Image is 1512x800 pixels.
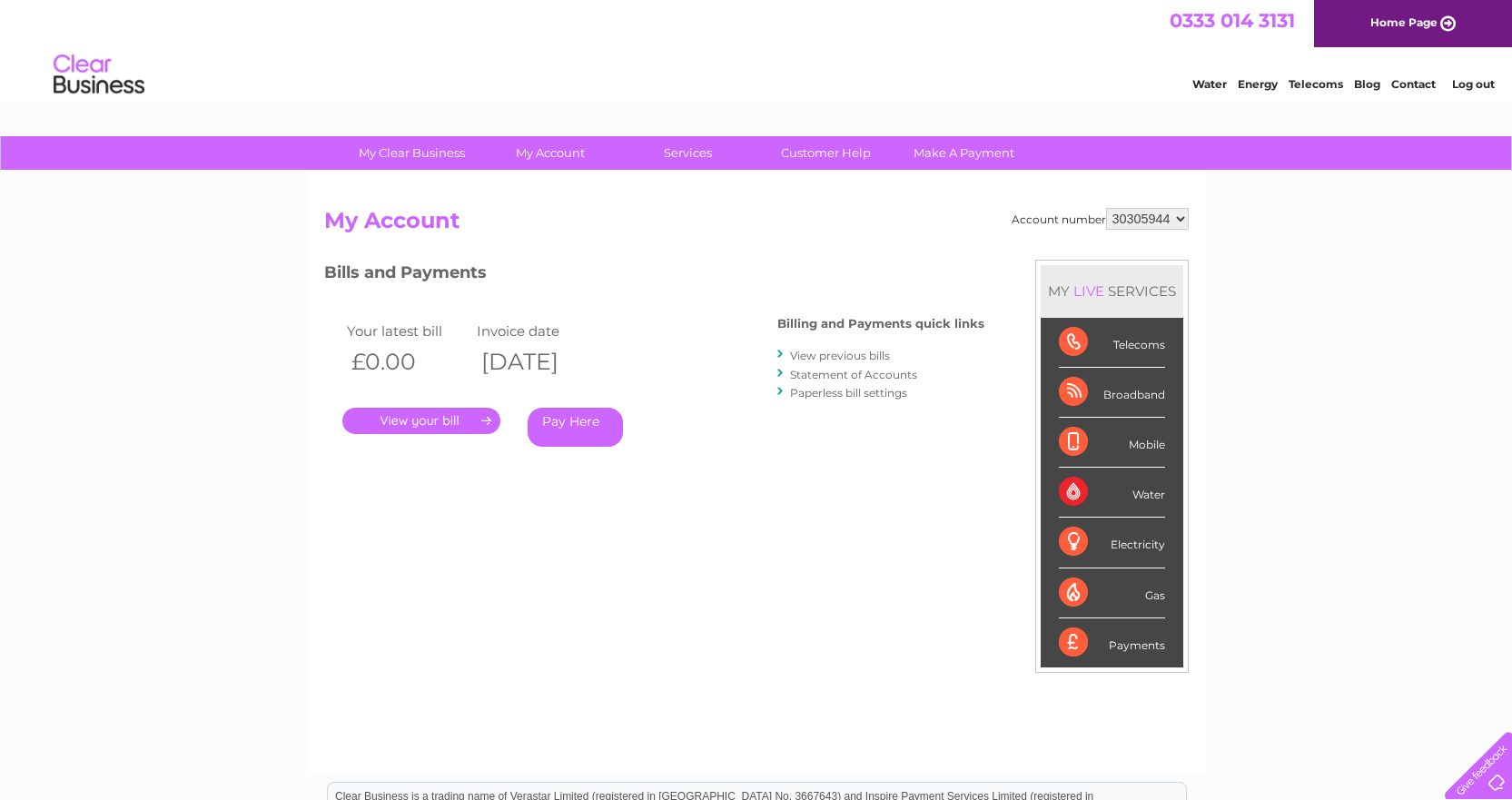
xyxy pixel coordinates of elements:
[1059,318,1165,368] div: Telecoms
[1012,208,1189,230] div: Account number
[1059,418,1165,468] div: Mobile
[1070,282,1108,300] div: LIVE
[1354,77,1380,91] a: Blog
[1059,468,1165,518] div: Water
[1238,77,1278,91] a: Energy
[472,343,603,380] th: [DATE]
[790,349,890,362] a: View previous bills
[475,136,625,170] a: My Account
[790,386,907,400] a: Paperless bill settings
[1391,77,1436,91] a: Contact
[324,208,1189,242] h2: My Account
[790,368,917,381] a: Statement of Accounts
[342,343,473,380] th: £0.00
[1059,518,1165,568] div: Electricity
[337,136,487,170] a: My Clear Business
[528,408,623,447] a: Pay Here
[472,319,603,343] td: Invoice date
[1289,77,1343,91] a: Telecoms
[1192,77,1227,91] a: Water
[1170,9,1295,32] a: 0333 014 3131
[342,319,473,343] td: Your latest bill
[751,136,901,170] a: Customer Help
[889,136,1039,170] a: Make A Payment
[1059,618,1165,667] div: Payments
[342,408,500,434] a: .
[1059,568,1165,618] div: Gas
[324,260,984,291] h3: Bills and Payments
[777,317,984,331] h4: Billing and Payments quick links
[53,47,145,103] img: logo.png
[1452,77,1495,91] a: Log out
[613,136,763,170] a: Services
[1059,368,1165,418] div: Broadband
[328,10,1186,88] div: Clear Business is a trading name of Verastar Limited (registered in [GEOGRAPHIC_DATA] No. 3667643...
[1041,265,1183,317] div: MY SERVICES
